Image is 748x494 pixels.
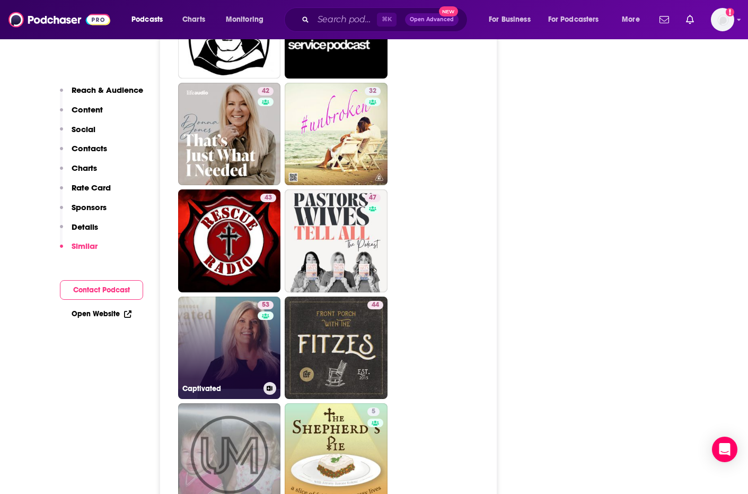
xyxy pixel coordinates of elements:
[313,11,377,28] input: Search podcasts, credits, & more...
[285,189,388,292] a: 47
[60,280,143,300] button: Contact Podcast
[439,6,458,16] span: New
[72,124,95,134] p: Social
[541,11,614,28] button: open menu
[489,12,531,27] span: For Business
[8,10,110,30] img: Podchaser - Follow, Share and Rate Podcasts
[262,300,269,310] span: 53
[60,241,98,261] button: Similar
[726,8,734,16] svg: Add a profile image
[285,83,388,186] a: 32
[226,12,263,27] span: Monitoring
[365,87,381,96] a: 32
[218,11,277,28] button: open menu
[410,17,454,22] span: Open Advanced
[60,105,103,124] button: Content
[481,11,544,28] button: open menu
[124,11,177,28] button: open menu
[178,189,281,292] a: 43
[72,222,98,232] p: Details
[60,202,107,222] button: Sponsors
[369,86,376,97] span: 32
[182,384,259,393] h3: Captivated
[377,13,397,27] span: ⌘ K
[175,11,212,28] a: Charts
[258,301,274,309] a: 53
[712,437,737,462] div: Open Intercom Messenger
[711,8,734,31] img: User Profile
[372,406,375,417] span: 5
[285,297,388,400] a: 44
[711,8,734,31] span: Logged in as shcarlos
[614,11,653,28] button: open menu
[182,12,205,27] span: Charts
[60,163,97,183] button: Charts
[60,222,98,241] button: Details
[682,11,698,29] a: Show notifications dropdown
[72,183,111,193] p: Rate Card
[72,85,143,95] p: Reach & Audience
[60,143,107,163] button: Contacts
[294,7,478,32] div: Search podcasts, credits, & more...
[72,163,97,173] p: Charts
[367,408,380,416] a: 5
[405,13,459,26] button: Open AdvancedNew
[367,301,383,309] a: 44
[260,194,276,202] a: 43
[258,87,274,96] a: 42
[365,194,381,202] a: 47
[60,124,95,144] button: Social
[265,193,272,203] span: 43
[72,241,98,251] p: Similar
[262,86,269,97] span: 42
[711,8,734,31] button: Show profile menu
[72,105,103,115] p: Content
[72,143,107,153] p: Contacts
[72,309,131,318] a: Open Website
[131,12,163,27] span: Podcasts
[548,12,599,27] span: For Podcasters
[178,83,281,186] a: 42
[60,85,143,105] button: Reach & Audience
[369,193,376,203] span: 47
[372,300,379,310] span: 44
[60,183,111,202] button: Rate Card
[655,11,673,29] a: Show notifications dropdown
[622,12,640,27] span: More
[178,297,281,400] a: 53Captivated
[72,202,107,212] p: Sponsors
